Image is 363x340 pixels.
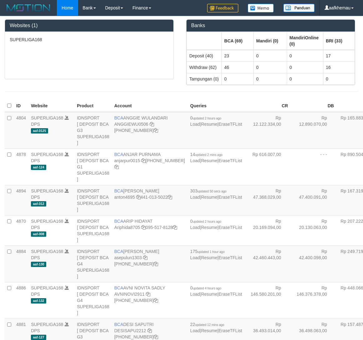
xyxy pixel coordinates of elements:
[188,100,245,112] th: Queries
[218,158,242,163] a: EraseTFList
[31,201,46,206] span: aaf-012
[190,158,200,163] a: Load
[190,255,200,260] a: Load
[168,195,172,200] a: Copy 4410135022 to clipboard
[154,298,158,303] a: Copy 4062280135 to clipboard
[31,165,46,170] span: aaf-124
[253,61,287,73] td: 0
[112,112,188,149] td: ANGGIE WULANDARI [PHONE_NUMBER]
[253,32,287,50] th: Group: activate to sort column ascending
[201,292,217,297] a: Resume
[31,285,63,290] a: SUPERLIGA168
[28,215,74,245] td: DPS
[150,122,154,127] a: Copy ANGGIEWU0506 to clipboard
[114,164,119,169] a: Copy 4062281620 to clipboard
[154,128,158,133] a: Copy 4062213373 to clipboard
[190,225,200,230] a: Load
[143,255,147,260] a: Copy asepulun1303 to clipboard
[193,220,221,223] span: updated 2 hours ago
[218,328,242,333] a: EraseTFList
[141,158,146,163] a: Copy anjarpur0015 to clipboard
[218,292,242,297] a: EraseTFList
[253,73,287,85] td: 0
[218,225,242,230] a: EraseTFList
[201,158,217,163] a: Resume
[31,298,46,304] span: aaf-132
[14,282,28,318] td: 4886
[112,148,188,185] td: ANJAR PURNAMA [PHONE_NUMBER]
[114,225,140,230] a: Ariphida8705
[114,292,145,297] a: AVNINOVI2911
[291,215,336,245] td: Rp 20.130.063,00
[187,50,222,62] td: Deposit (40)
[114,115,123,120] span: BCA
[14,100,28,112] th: ID
[283,4,315,12] img: panduan.png
[136,195,141,200] a: Copy anton4695 to clipboard
[14,112,28,149] td: 4804
[323,50,355,62] td: 17
[187,61,222,73] td: Withdraw (62)
[245,148,291,185] td: Rp 616.007,00
[190,115,242,127] span: | |
[114,285,123,290] span: BCA
[190,188,226,193] span: 303
[31,128,48,134] span: aaf-0125
[31,219,63,224] a: SUPERLIGA168
[221,73,253,85] td: 0
[74,185,112,215] td: IDNSPORT [ DEPOSIT BCA SUPERLIGA168 ]
[197,250,225,254] span: updated 1 hour ago
[114,219,123,224] span: BCA
[10,23,169,28] h3: Websites (1)
[31,152,63,157] a: SUPERLIGA168
[112,100,188,112] th: Account
[31,115,63,120] a: SUPERLIGA168
[201,195,217,200] a: Resume
[218,122,242,127] a: EraseTFList
[74,282,112,318] td: IDNSPORT [ DEPOSIT BCA G4 SUPERLIGA168 ]
[154,334,158,339] a: Copy 4062280453 to clipboard
[190,322,224,327] span: 22
[114,158,140,163] a: anjarpur0015
[253,50,287,62] td: 0
[31,335,46,340] span: aaf-127
[114,152,123,157] span: BCA
[74,215,112,245] td: IDNSPORT [ DEPOSIT BCA SUPERLIGA168 ]
[197,190,226,193] span: updated 50 secs ago
[14,245,28,282] td: 4884
[245,245,291,282] td: Rp 42.460.443,00
[323,32,355,50] th: Group: activate to sort column ascending
[28,185,74,215] td: DPS
[221,50,253,62] td: 23
[190,195,200,200] a: Load
[114,122,148,127] a: ANGGIEWU0506
[190,249,225,254] span: 175
[112,245,188,282] td: [PERSON_NAME] [PHONE_NUMBER]
[114,255,142,260] a: asepulun1303
[207,4,238,12] img: Feedback.jpg
[193,287,221,290] span: updated 4 hours ago
[218,195,242,200] a: EraseTFList
[221,61,253,73] td: 46
[190,115,221,120] span: 0
[245,185,291,215] td: Rp 47.368.029,00
[154,261,158,266] a: Copy 4062281875 to clipboard
[147,328,152,333] a: Copy DESISAPU2212 to clipboard
[28,282,74,318] td: DPS
[291,100,336,112] th: DB
[245,282,291,318] td: Rp 146.580.201,00
[201,255,217,260] a: Resume
[291,112,336,149] td: Rp 12.890.070,00
[190,122,200,127] a: Load
[193,117,221,120] span: updated 2 hours ago
[141,225,146,230] a: Copy Ariphida8705 to clipboard
[31,322,63,327] a: SUPERLIGA168
[114,322,123,327] span: BCA
[291,282,336,318] td: Rp 146.376.378,00
[28,100,74,112] th: Website
[10,36,169,43] p: SUPERLIGA168
[14,148,28,185] td: 4878
[14,185,28,215] td: 4894
[190,249,242,260] span: | |
[28,112,74,149] td: DPS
